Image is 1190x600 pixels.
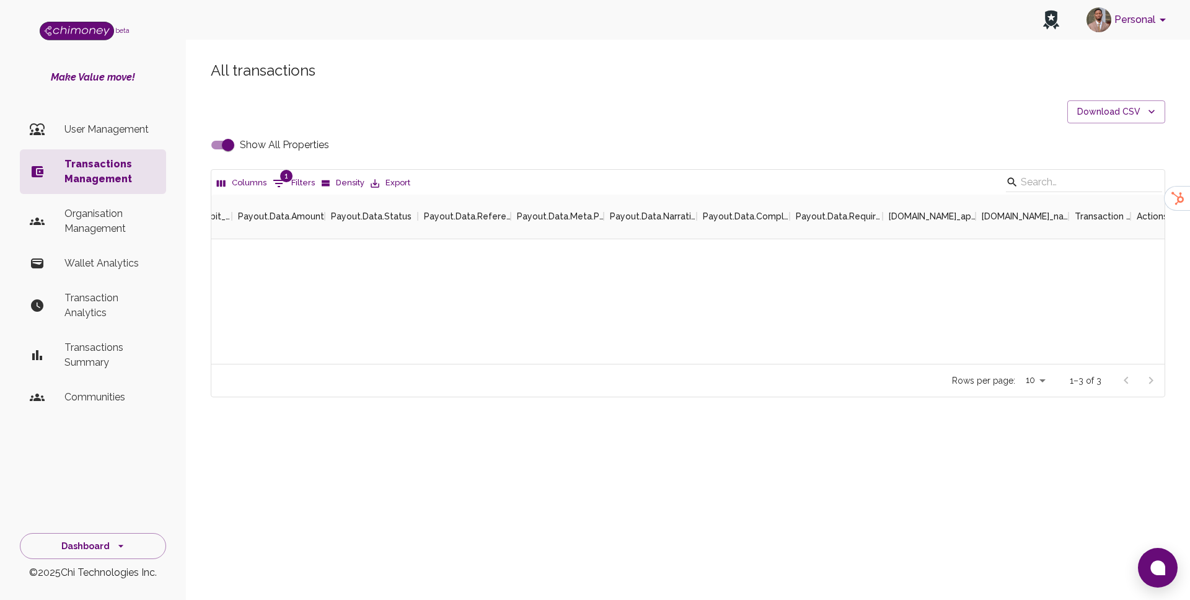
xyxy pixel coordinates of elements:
[115,27,130,34] span: beta
[214,174,270,193] button: Select columns
[424,194,511,239] div: Payout.Data.Reference
[976,194,1069,239] div: Payout.Data.Bank_name
[703,194,790,239] div: Payout.Data.Complete_message
[211,61,1165,81] h5: All transactions
[697,194,790,239] div: Payout.Data.Complete_message
[418,194,511,239] div: Payout.Data.Reference
[40,22,114,40] img: Logo
[883,194,976,239] div: Payout.Data.Is_approved
[64,206,156,236] p: Organisation Management
[1067,100,1165,123] button: Download CSV
[952,374,1015,387] p: Rows per page:
[64,256,156,271] p: Wallet Analytics
[511,194,604,239] div: Payout.Data.Meta.Payer
[517,194,604,239] div: Payout.Data.Meta.Payer
[232,194,325,239] div: Payout.Data.Amount
[790,194,883,239] div: Payout.Data.Requires_approval
[64,390,156,405] p: Communities
[610,194,697,239] div: Payout.Data.Narration
[331,194,412,239] div: Payout.Data.Status
[1137,194,1168,239] div: Actions
[64,340,156,370] p: Transactions Summary
[1086,7,1111,32] img: avatar
[796,194,883,239] div: Payout.Data.Requires_approval
[238,194,324,239] div: Payout.Data.Amount
[64,157,156,187] p: Transactions Management
[1075,194,1130,239] div: Transaction payment Method
[325,194,418,239] div: Payout.Data.Status
[982,194,1069,239] div: Payout.Data.Bank_name
[139,194,232,239] div: Payout.Data.Debit_currency
[1082,4,1175,36] button: account of current user
[64,122,156,137] p: User Management
[20,533,166,560] button: Dashboard
[1070,374,1101,387] p: 1–3 of 3
[1006,172,1162,195] div: Search
[889,194,976,239] div: Payout.Data.Is_approved
[1069,194,1130,239] div: Transaction payment Method
[368,174,413,193] button: Export
[270,174,318,193] button: Show filters
[240,138,329,152] span: Show All Properties
[280,170,293,182] span: 1
[1138,548,1178,588] button: Open chat window
[1021,172,1144,192] input: Search…
[1020,371,1050,389] div: 10
[64,291,156,320] p: Transaction Analytics
[604,194,697,239] div: Payout.Data.Narration
[318,174,368,193] button: Density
